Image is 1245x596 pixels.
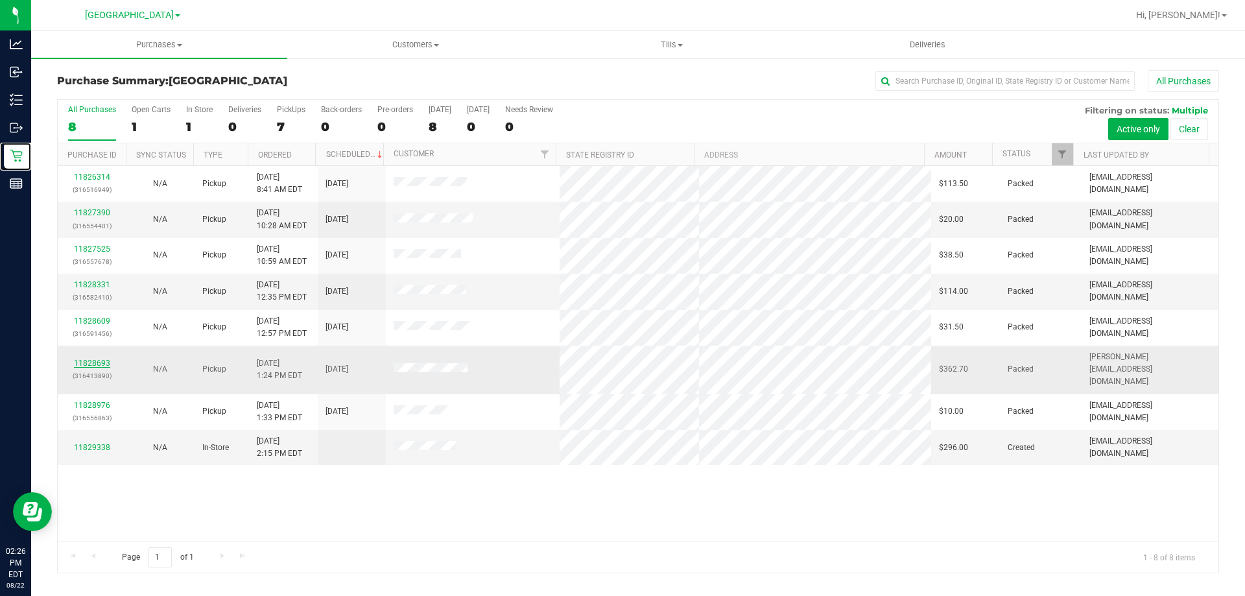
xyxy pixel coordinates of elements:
div: [DATE] [467,105,490,114]
span: Pickup [202,321,226,333]
span: $113.50 [939,178,968,190]
button: N/A [153,285,167,298]
div: Pre-orders [377,105,413,114]
a: 11829338 [74,443,110,452]
span: $31.50 [939,321,964,333]
span: Packed [1008,321,1034,333]
button: N/A [153,249,167,261]
button: N/A [153,213,167,226]
p: (316556863) [65,412,118,424]
button: All Purchases [1148,70,1219,92]
span: Tills [544,39,799,51]
div: 7 [277,119,305,134]
div: 0 [377,119,413,134]
p: (316554401) [65,220,118,232]
span: Pickup [202,285,226,298]
span: Pickup [202,178,226,190]
span: Created [1008,442,1035,454]
th: Address [694,143,924,166]
a: Customers [287,31,543,58]
span: [GEOGRAPHIC_DATA] [169,75,287,87]
a: State Registry ID [566,150,634,160]
iframe: Resource center [13,492,52,531]
span: Deliveries [892,39,963,51]
button: N/A [153,178,167,190]
span: Not Applicable [153,250,167,259]
div: Open Carts [132,105,171,114]
div: 0 [228,119,261,134]
input: 1 [148,547,172,567]
a: Sync Status [136,150,186,160]
div: 1 [186,119,213,134]
span: [DATE] 1:24 PM EDT [257,357,302,382]
span: Packed [1008,213,1034,226]
span: Pickup [202,405,226,418]
div: Back-orders [321,105,362,114]
div: [DATE] [429,105,451,114]
span: [GEOGRAPHIC_DATA] [85,10,174,21]
inline-svg: Analytics [10,38,23,51]
p: (316582410) [65,291,118,304]
span: [DATE] [326,321,348,333]
span: [DATE] [326,363,348,375]
button: Active only [1108,118,1168,140]
span: [EMAIL_ADDRESS][DOMAIN_NAME] [1089,207,1211,232]
span: Pickup [202,213,226,226]
span: Packed [1008,405,1034,418]
span: [PERSON_NAME][EMAIL_ADDRESS][DOMAIN_NAME] [1089,351,1211,388]
span: Packed [1008,363,1034,375]
a: 11826314 [74,173,110,182]
inline-svg: Inventory [10,93,23,106]
inline-svg: Reports [10,177,23,190]
div: 8 [68,119,116,134]
inline-svg: Retail [10,149,23,162]
span: [DATE] 2:15 PM EDT [257,435,302,460]
span: Not Applicable [153,322,167,331]
div: Needs Review [505,105,553,114]
a: 11828331 [74,280,110,289]
a: Purchases [31,31,287,58]
h3: Purchase Summary: [57,75,444,87]
a: 11828693 [74,359,110,368]
div: In Store [186,105,213,114]
button: N/A [153,405,167,418]
span: [DATE] [326,249,348,261]
a: 11828609 [74,316,110,326]
span: [DATE] [326,213,348,226]
div: 8 [429,119,451,134]
span: Multiple [1172,105,1208,115]
inline-svg: Outbound [10,121,23,134]
button: N/A [153,321,167,333]
span: [DATE] [326,405,348,418]
span: Not Applicable [153,364,167,374]
span: [EMAIL_ADDRESS][DOMAIN_NAME] [1089,243,1211,268]
span: [EMAIL_ADDRESS][DOMAIN_NAME] [1089,279,1211,304]
a: Filter [534,143,556,165]
p: 02:26 PM EDT [6,545,25,580]
span: [EMAIL_ADDRESS][DOMAIN_NAME] [1089,171,1211,196]
span: [DATE] 12:35 PM EDT [257,279,307,304]
p: (316557678) [65,256,118,268]
span: Not Applicable [153,443,167,452]
span: Pickup [202,249,226,261]
button: Clear [1170,118,1208,140]
div: 0 [467,119,490,134]
span: $296.00 [939,442,968,454]
span: Not Applicable [153,287,167,296]
span: $114.00 [939,285,968,298]
span: Packed [1008,178,1034,190]
span: [DATE] 12:57 PM EDT [257,315,307,340]
span: In-Store [202,442,229,454]
a: Ordered [258,150,292,160]
button: N/A [153,442,167,454]
p: (316413890) [65,370,118,382]
div: 1 [132,119,171,134]
inline-svg: Inbound [10,66,23,78]
span: 1 - 8 of 8 items [1133,547,1205,567]
a: Tills [543,31,800,58]
a: Amount [934,150,967,160]
span: [EMAIL_ADDRESS][DOMAIN_NAME] [1089,435,1211,460]
a: Purchase ID [67,150,117,160]
span: [EMAIL_ADDRESS][DOMAIN_NAME] [1089,315,1211,340]
span: Not Applicable [153,407,167,416]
